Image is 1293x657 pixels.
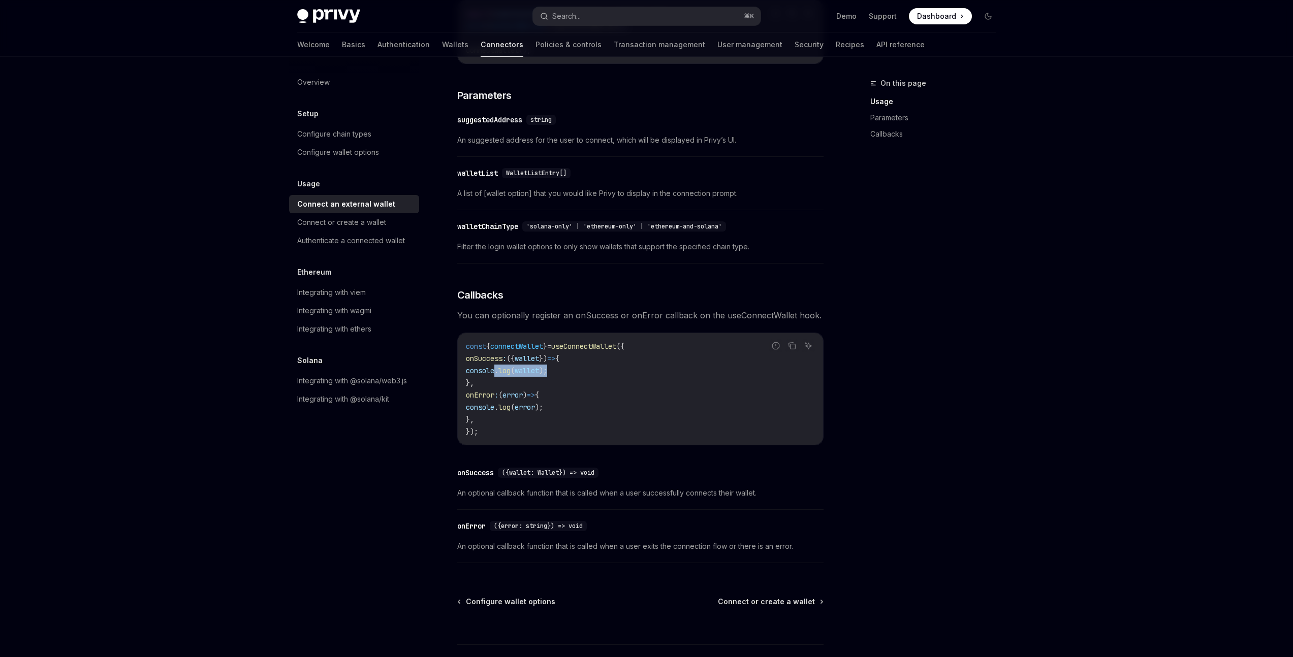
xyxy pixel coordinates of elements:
[515,366,539,375] span: wallet
[795,32,824,57] a: Security
[502,390,523,400] span: error
[297,32,330,57] a: Welcome
[494,522,583,530] span: ({error: string}) => void
[535,32,602,57] a: Policies & controls
[511,366,515,375] span: (
[870,110,1004,126] a: Parameters
[543,342,547,351] span: }
[457,115,522,125] div: suggestedAddress
[457,308,824,322] span: You can optionally register an onSuccess or onError callback on the useConnectWallet hook.
[297,108,319,120] h5: Setup
[498,390,502,400] span: (
[498,403,511,412] span: log
[289,302,419,320] a: Integrating with wagmi
[502,354,507,363] span: :
[490,342,543,351] span: connectWallet
[297,9,360,23] img: dark logo
[297,146,379,158] div: Configure wallet options
[457,168,498,178] div: walletList
[466,390,494,400] span: onError
[457,468,494,478] div: onSuccess
[917,11,956,21] span: Dashboard
[289,283,419,302] a: Integrating with viem
[457,241,824,253] span: Filter the login wallet options to only show wallets that support the specified chain type.
[466,378,474,387] span: },
[486,342,490,351] span: {
[552,10,581,22] div: Search...
[494,390,498,400] span: :
[466,597,555,607] span: Configure wallet options
[616,342,624,351] span: ({
[494,403,498,412] span: .
[297,198,395,210] div: Connect an external wallet
[909,8,972,24] a: Dashboard
[515,354,539,363] span: wallet
[289,372,419,390] a: Integrating with @solana/web3.js
[466,415,474,424] span: },
[466,354,502,363] span: onSuccess
[289,320,419,338] a: Integrating with ethers
[297,354,323,367] h5: Solana
[289,390,419,408] a: Integrating with @solana/kit
[297,286,366,299] div: Integrating with viem
[880,77,926,89] span: On this page
[297,216,386,228] div: Connect or create a wallet
[547,342,551,351] span: =
[289,143,419,161] a: Configure wallet options
[297,305,371,317] div: Integrating with wagmi
[466,342,486,351] span: const
[836,32,864,57] a: Recipes
[466,366,494,375] span: console
[458,597,555,607] a: Configure wallet options
[297,235,405,247] div: Authenticate a connected wallet
[457,521,486,531] div: onError
[527,390,535,400] span: =>
[297,76,330,88] div: Overview
[457,288,503,302] span: Callbacks
[457,487,824,499] span: An optional callback function that is called when a user successfully connects their wallet.
[515,403,535,412] span: error
[507,354,515,363] span: ({
[539,366,547,375] span: );
[802,339,815,352] button: Ask AI
[785,339,799,352] button: Copy the contents from the code block
[457,88,512,103] span: Parameters
[870,126,1004,142] a: Callbacks
[523,390,527,400] span: )
[289,195,419,213] a: Connect an external wallet
[530,116,552,124] span: string
[457,134,824,146] span: An suggested address for the user to connect, which will be displayed in Privy’s UI.
[511,403,515,412] span: (
[769,339,782,352] button: Report incorrect code
[289,213,419,232] a: Connect or create a wallet
[555,354,559,363] span: {
[547,354,555,363] span: =>
[377,32,430,57] a: Authentication
[718,597,815,607] span: Connect or create a wallet
[342,32,365,57] a: Basics
[502,469,594,477] span: ({wallet: Wallet}) => void
[498,366,511,375] span: log
[297,393,389,405] div: Integrating with @solana/kit
[297,266,331,278] h5: Ethereum
[718,597,823,607] a: Connect or create a wallet
[297,128,371,140] div: Configure chain types
[870,93,1004,110] a: Usage
[539,354,547,363] span: })
[442,32,468,57] a: Wallets
[297,375,407,387] div: Integrating with @solana/web3.js
[481,32,523,57] a: Connectors
[535,390,539,400] span: {
[289,125,419,143] a: Configure chain types
[289,73,419,91] a: Overview
[836,11,857,21] a: Demo
[297,323,371,335] div: Integrating with ethers
[717,32,782,57] a: User management
[876,32,925,57] a: API reference
[980,8,996,24] button: Toggle dark mode
[526,222,722,231] span: 'solana-only' | 'ethereum-only' | 'ethereum-and-solana'
[457,221,518,232] div: walletChainType
[297,178,320,190] h5: Usage
[869,11,897,21] a: Support
[614,32,705,57] a: Transaction management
